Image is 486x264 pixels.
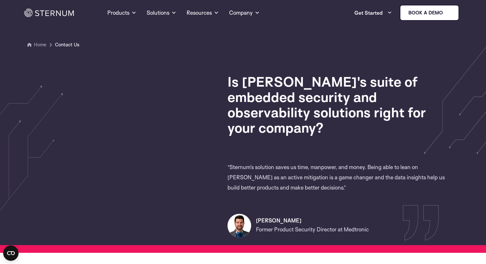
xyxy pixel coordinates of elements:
[107,1,136,24] a: Products
[256,217,455,224] h3: [PERSON_NAME]
[34,42,46,48] a: Home
[354,6,392,19] a: Get Started
[400,5,459,21] a: Book a demo
[3,245,19,261] button: Open CMP widget
[229,1,260,24] a: Company
[445,10,451,15] img: sternum iot
[187,1,219,24] a: Resources
[256,224,455,235] p: Former Product Security Director at Medtronic
[147,1,176,24] a: Solutions
[55,41,79,49] span: Contact Us
[228,74,455,135] h1: Is [PERSON_NAME]'s suite of embedded security and observability solutions right for your company?
[228,162,455,193] p: “Sternum’s solution saves us time, manpower, and money. Being able to lean on [PERSON_NAME] as an...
